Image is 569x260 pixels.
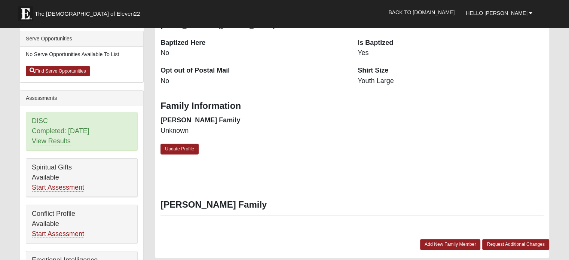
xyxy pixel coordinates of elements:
[482,239,549,250] a: Request Additional Changes
[160,48,346,58] dd: No
[160,116,346,125] dt: [PERSON_NAME] Family
[383,3,460,22] a: Back to [DOMAIN_NAME]
[160,144,199,155] a: Update Profile
[32,137,71,145] a: View Results
[160,66,346,76] dt: Opt out of Postal Mail
[26,112,137,150] div: DISC Completed: [DATE]
[466,10,527,16] span: Hello [PERSON_NAME]
[26,205,137,243] div: Conflict Profile Available
[26,66,90,76] a: Find Serve Opportunities
[358,66,544,76] dt: Shirt Size
[32,230,84,238] a: Start Assessment
[20,47,143,62] li: No Serve Opportunities Available To List
[160,101,544,111] h3: Family Information
[20,91,143,106] div: Assessments
[160,38,346,48] dt: Baptized Here
[32,184,84,192] a: Start Assessment
[358,76,544,86] dd: Youth Large
[160,199,544,210] h3: [PERSON_NAME] Family
[26,159,137,197] div: Spiritual Gifts Available
[160,76,346,86] dd: No
[358,48,544,58] dd: Yes
[35,10,140,18] span: The [DEMOGRAPHIC_DATA] of Eleven22
[358,38,544,48] dt: Is Baptized
[160,126,346,136] dd: Unknown
[14,3,164,21] a: The [DEMOGRAPHIC_DATA] of Eleven22
[460,4,538,22] a: Hello [PERSON_NAME]
[18,6,33,21] img: Eleven22 logo
[420,239,481,250] a: Add New Family Member
[20,31,143,47] div: Serve Opportunities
